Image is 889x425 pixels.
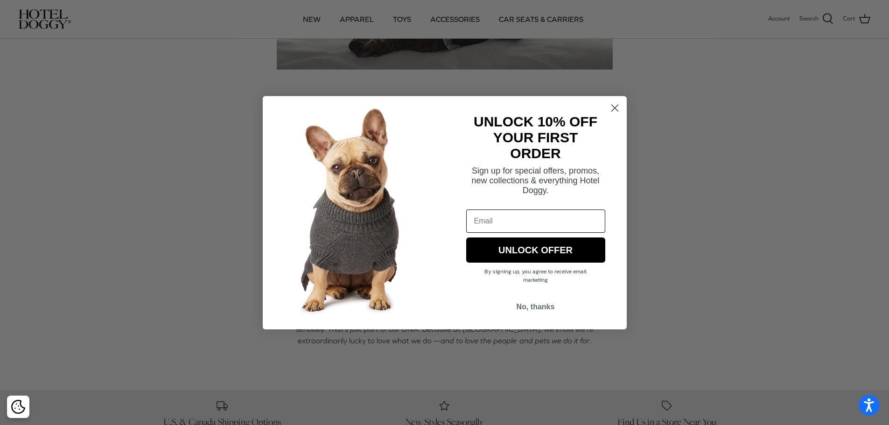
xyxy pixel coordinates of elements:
strong: UNLOCK 10% OFF YOUR FIRST ORDER [474,114,597,161]
span: Sign up for special offers, promos, new collections & everything Hotel Doggy. [471,166,599,195]
input: Email [466,209,605,233]
button: Close dialog [607,100,623,116]
img: Cookie policy [11,400,25,414]
button: UNLOCK OFFER [466,237,605,263]
span: By signing up, you agree to receive email marketing [484,267,587,284]
img: 7cf315d2-500c-4d0a-a8b4-098d5756016d.jpeg [263,96,445,329]
button: No, thanks [466,298,605,316]
div: Cookie policy [7,396,29,418]
button: Cookie policy [10,399,26,415]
